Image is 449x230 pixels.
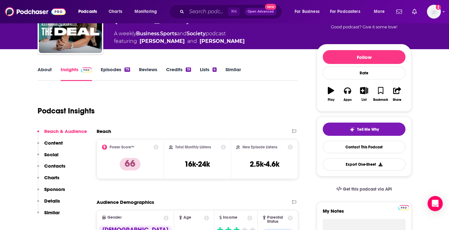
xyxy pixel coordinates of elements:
p: 66 [120,158,141,170]
button: open menu [326,7,369,17]
div: Share [393,98,401,102]
img: User Profile [427,5,441,19]
span: Parental Status [267,216,287,224]
button: List [356,83,372,106]
a: Jason Kelly [200,37,245,45]
span: Open Advanced [248,10,274,13]
a: Alex Rodriguez [140,37,185,45]
h2: Power Score™ [110,145,134,149]
a: Business [136,31,159,37]
h2: Reach [97,128,111,134]
h3: 2.5k-4.6k [250,159,279,169]
button: Charts [37,175,59,186]
button: Bookmark [372,83,389,106]
a: Show notifications dropdown [394,6,404,17]
h3: 16k-24k [184,159,210,169]
button: Export One-Sheet [323,158,405,170]
div: 19 [186,67,191,72]
span: Tell Me Why [357,127,379,132]
button: Contacts [37,163,65,175]
p: Social [44,152,58,158]
button: open menu [130,7,165,17]
p: Sponsors [44,186,65,192]
div: Open Intercom Messenger [428,196,443,211]
div: A weekly podcast [114,30,245,45]
a: Episodes79 [101,66,130,81]
span: and [177,31,187,37]
a: Charts [105,7,126,17]
p: Content [44,140,63,146]
p: Contacts [44,163,65,169]
span: Get this podcast via API [343,187,392,192]
button: Similar [37,210,60,221]
span: Good podcast? Give it some love! [331,25,397,29]
a: Show notifications dropdown [410,6,419,17]
a: Lists4 [200,66,217,81]
div: Search podcasts, credits, & more... [175,4,288,19]
button: Details [37,198,60,210]
a: Sports [160,31,177,37]
span: Monitoring [135,7,157,16]
span: Logged in as aridings [427,5,441,19]
a: Similar [225,66,241,81]
div: List [362,98,367,102]
button: Social [37,152,58,163]
button: Sponsors [37,186,65,198]
button: Apps [339,83,356,106]
button: open menu [290,7,327,17]
a: Contact This Podcast [323,141,405,153]
button: Share [389,83,405,106]
h2: New Episode Listens [242,145,277,149]
svg: Add a profile image [436,5,441,10]
span: Income [223,216,237,220]
img: Podchaser Pro [81,67,92,72]
button: Play [323,83,339,106]
span: Age [183,216,191,220]
a: Credits19 [166,66,191,81]
div: Play [328,98,334,102]
a: Society [187,31,206,37]
button: Show profile menu [427,5,441,19]
span: For Business [295,7,320,16]
div: 79 [124,67,130,72]
span: Charts [109,7,122,16]
span: featuring [114,37,245,45]
span: , [159,31,160,37]
p: Reach & Audience [44,128,87,134]
span: More [374,7,385,16]
span: and [187,37,197,45]
label: My Notes [323,208,405,219]
button: open menu [74,7,105,17]
button: tell me why sparkleTell Me Why [323,123,405,136]
p: Charts [44,175,59,181]
div: Apps [344,98,352,102]
a: About [38,66,52,81]
a: Get this podcast via API [331,181,397,197]
h2: Audience Demographics [97,199,154,205]
p: Similar [44,210,60,216]
button: Content [37,140,63,152]
button: Open AdvancedNew [245,8,277,15]
img: Podchaser - Follow, Share and Rate Podcasts [5,6,66,18]
span: Gender [107,216,122,220]
h1: Podcast Insights [38,106,95,116]
div: Rate [323,66,405,79]
a: InsightsPodchaser Pro [61,66,92,81]
div: Bookmark [373,98,388,102]
a: Reviews [139,66,157,81]
span: ⌘ K [228,8,240,16]
button: Follow [323,50,405,64]
button: Reach & Audience [37,128,87,140]
span: New [265,4,276,10]
p: Details [44,198,60,204]
img: tell me why sparkle [350,127,355,132]
a: Pro website [398,204,409,210]
span: Podcasts [78,7,97,16]
span: For Podcasters [330,7,360,16]
button: open menu [369,7,392,17]
img: Podchaser Pro [398,205,409,210]
h2: Total Monthly Listens [175,145,211,149]
div: 4 [213,67,217,72]
input: Search podcasts, credits, & more... [187,7,228,17]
